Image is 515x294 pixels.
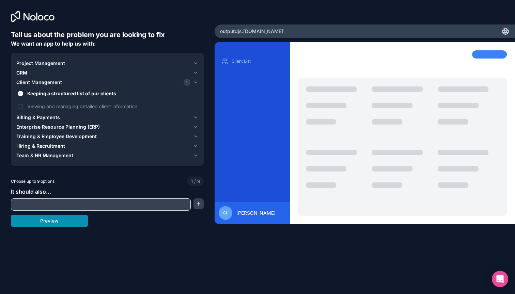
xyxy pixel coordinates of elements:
h6: Tell us about the problem you are looking to fix [11,30,204,39]
button: Client Management1 [16,78,198,87]
span: It should also... [11,188,51,195]
span: Viewing and managing detailed client information [27,103,197,110]
button: Training & Employee Development [16,132,198,141]
div: Open Intercom Messenger [492,271,508,287]
button: Preview [11,215,88,227]
button: CRM [16,68,198,78]
button: Team & HR Management [16,151,198,160]
button: Billing & Payments [16,113,198,122]
span: / [194,178,196,184]
span: 1 [184,79,190,86]
span: 1 [191,178,193,185]
p: Client List [232,59,283,64]
span: Keeping a structured list of our clients [27,90,197,97]
div: scrollable content [220,56,284,197]
span: Training & Employee Development [16,133,97,140]
span: SL [223,210,228,216]
button: Project Management [16,59,198,68]
button: Viewing and managing detailed client information [18,104,23,109]
span: outputdjs .[DOMAIN_NAME] [220,28,283,35]
span: Hiring & Recruitment [16,143,65,149]
span: CRM [16,69,27,76]
span: Billing & Payments [16,114,60,121]
span: Enterprise Resource Planning (ERP) [16,124,100,130]
div: Client Management1 [16,87,198,113]
span: Team & HR Management [16,152,73,159]
span: Client Management [16,79,62,86]
span: Project Management [16,60,65,67]
button: Enterprise Resource Planning (ERP) [16,122,198,132]
span: [PERSON_NAME] [236,210,276,216]
button: Hiring & Recruitment [16,141,198,151]
span: Choose up to 9 options [11,178,54,184]
span: 9 [193,178,200,185]
button: Keeping a structured list of our clients [18,91,23,96]
span: We want an app to help us with: [11,40,96,47]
